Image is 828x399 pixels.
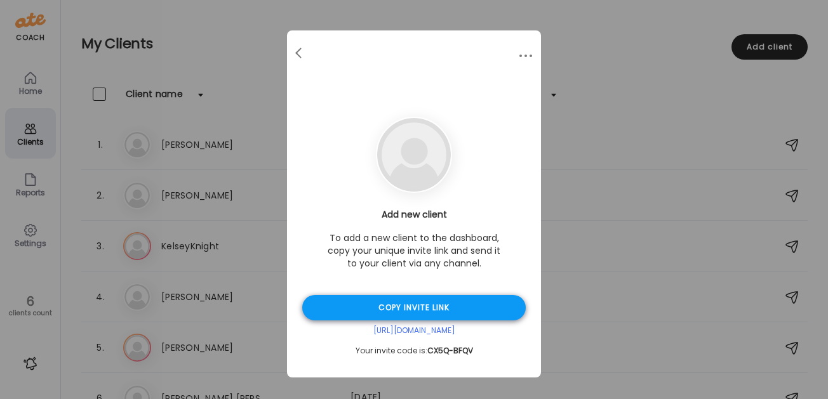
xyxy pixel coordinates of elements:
img: bg-avatar-default.svg [377,118,451,192]
span: CX5Q-BFQV [427,345,473,356]
div: [URL][DOMAIN_NAME] [302,325,526,336]
div: Your invite code is: [302,346,526,356]
div: Copy invite link [302,295,526,320]
p: To add a new client to the dashboard, copy your unique invite link and send it to your client via... [325,232,503,270]
h3: Add new client [302,208,526,221]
